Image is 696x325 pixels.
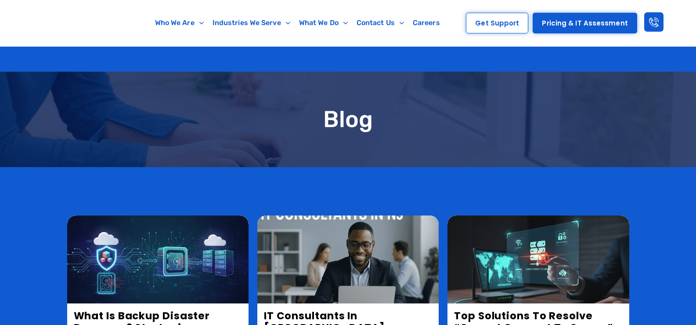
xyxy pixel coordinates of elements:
[447,215,629,303] img: Cannot Connect to Server Error
[15,4,103,42] img: Digacore logo 1
[533,13,637,33] a: Pricing & IT Assessment
[466,13,528,33] a: Get Support
[151,13,208,33] a: Who We Are
[257,215,439,303] img: IT Consultants in NJ
[295,13,352,33] a: What We Do
[542,20,627,26] span: Pricing & IT Assessment
[352,13,408,33] a: Contact Us
[67,215,249,303] img: Backup disaster recovery, Backup and Disaster Recovery
[139,13,456,33] nav: Menu
[408,13,444,33] a: Careers
[475,20,519,26] span: Get Support
[208,13,295,33] a: Industries We Serve
[67,107,629,132] h1: Blog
